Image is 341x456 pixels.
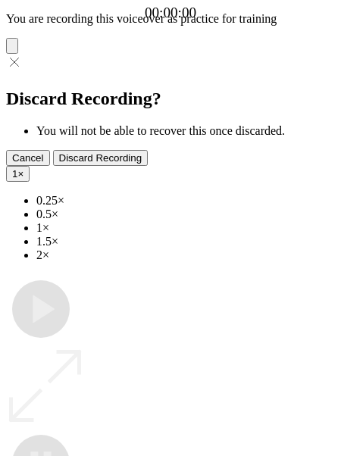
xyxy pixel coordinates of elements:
a: 00:00:00 [145,5,196,21]
li: 1.5× [36,235,335,248]
li: 2× [36,248,335,262]
p: You are recording this voiceover as practice for training [6,12,335,26]
button: Discard Recording [53,150,149,166]
li: 0.25× [36,194,335,208]
button: 1× [6,166,30,182]
button: Cancel [6,150,50,166]
li: 1× [36,221,335,235]
h2: Discard Recording? [6,89,335,109]
li: 0.5× [36,208,335,221]
li: You will not be able to recover this once discarded. [36,124,335,138]
span: 1 [12,168,17,180]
